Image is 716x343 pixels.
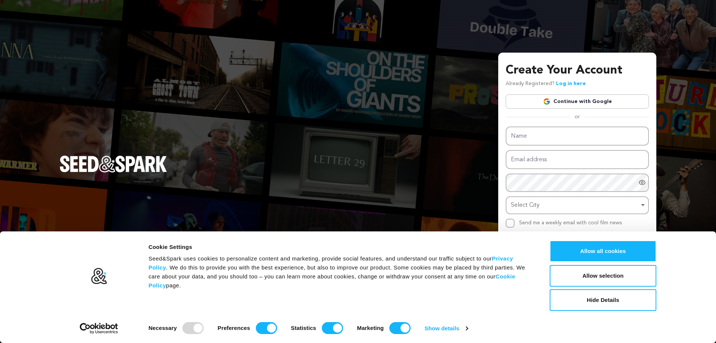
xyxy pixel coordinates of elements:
[638,179,646,186] a: Show password as plain text. Warning: this will display your password on the screen.
[148,255,513,271] a: Privacy Policy
[511,200,639,211] div: Select City
[66,323,132,334] a: Usercentrics Cookiebot - opens in a new window
[506,127,649,146] input: Name
[506,150,649,169] input: Email address
[570,113,584,121] span: or
[543,98,550,105] img: Google logo
[556,81,586,86] a: Log in here
[357,325,384,331] strong: Marketing
[506,79,586,88] p: Already Registered?
[291,325,316,331] strong: Statistics
[148,254,533,290] div: Seed&Spark uses cookies to personalize content and marketing, provide social features, and unders...
[425,323,468,334] a: Show details
[148,325,177,331] strong: Necessary
[91,268,107,285] img: logo
[550,289,656,311] button: Hide Details
[506,94,649,109] a: Continue with Google
[550,240,656,262] button: Allow all cookies
[60,156,167,187] a: Seed&Spark Homepage
[148,243,533,252] div: Cookie Settings
[519,220,622,225] label: Send me a weekly email with cool film news
[60,156,167,172] img: Seed&Spark Logo
[506,62,649,79] h3: Create Your Account
[218,325,250,331] strong: Preferences
[550,265,656,287] button: Allow selection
